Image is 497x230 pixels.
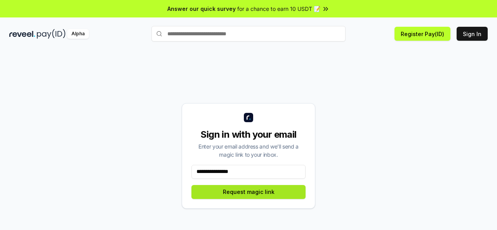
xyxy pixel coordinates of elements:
[9,29,35,39] img: reveel_dark
[244,113,253,122] img: logo_small
[237,5,320,13] span: for a chance to earn 10 USDT 📝
[167,5,236,13] span: Answer our quick survey
[191,128,306,141] div: Sign in with your email
[457,27,488,41] button: Sign In
[394,27,450,41] button: Register Pay(ID)
[191,185,306,199] button: Request magic link
[191,142,306,159] div: Enter your email address and we’ll send a magic link to your inbox.
[37,29,66,39] img: pay_id
[67,29,89,39] div: Alpha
